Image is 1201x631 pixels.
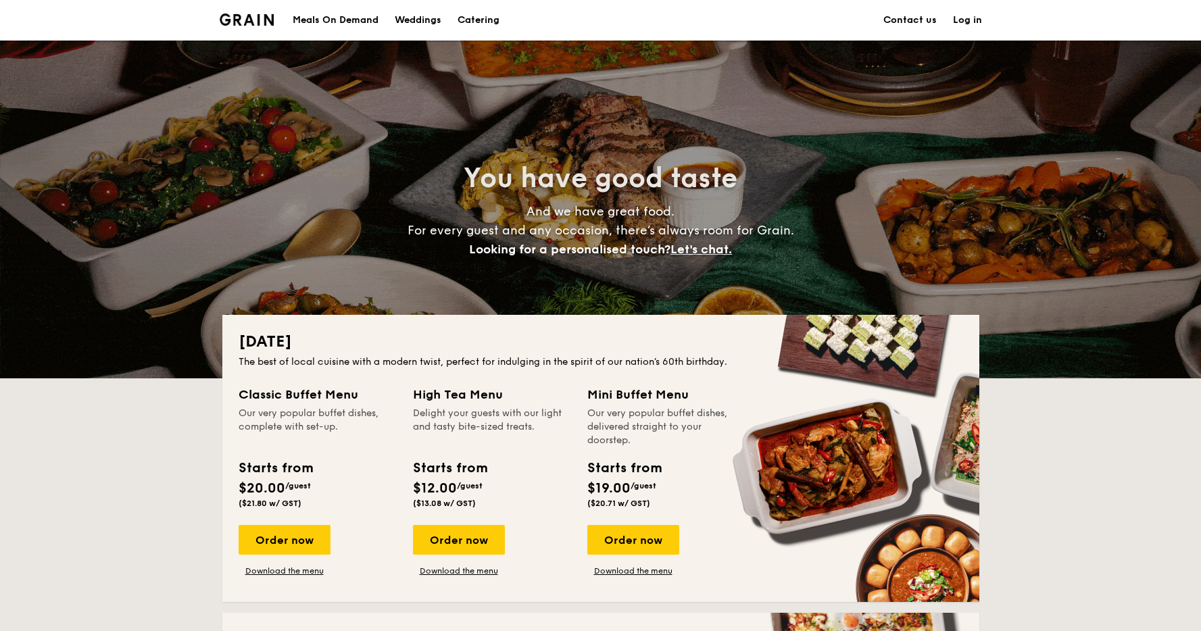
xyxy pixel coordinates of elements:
[413,458,487,478] div: Starts from
[413,407,571,447] div: Delight your guests with our light and tasty bite-sized treats.
[239,565,330,576] a: Download the menu
[413,525,505,555] div: Order now
[413,565,505,576] a: Download the menu
[408,204,794,257] span: And we have great food. For every guest and any occasion, there’s always room for Grain.
[587,458,661,478] div: Starts from
[464,162,737,195] span: You have good taste
[220,14,274,26] a: Logotype
[413,385,571,404] div: High Tea Menu
[239,499,301,508] span: ($21.80 w/ GST)
[413,480,457,497] span: $12.00
[239,458,312,478] div: Starts from
[239,525,330,555] div: Order now
[239,331,963,353] h2: [DATE]
[587,525,679,555] div: Order now
[469,242,670,257] span: Looking for a personalised touch?
[413,499,476,508] span: ($13.08 w/ GST)
[239,480,285,497] span: $20.00
[587,565,679,576] a: Download the menu
[239,355,963,369] div: The best of local cuisine with a modern twist, perfect for indulging in the spirit of our nation’...
[631,481,656,490] span: /guest
[220,14,274,26] img: Grain
[587,385,745,404] div: Mini Buffet Menu
[239,407,397,447] div: Our very popular buffet dishes, complete with set-up.
[587,499,650,508] span: ($20.71 w/ GST)
[670,242,732,257] span: Let's chat.
[239,385,397,404] div: Classic Buffet Menu
[285,481,311,490] span: /guest
[587,480,631,497] span: $19.00
[457,481,483,490] span: /guest
[587,407,745,447] div: Our very popular buffet dishes, delivered straight to your doorstep.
